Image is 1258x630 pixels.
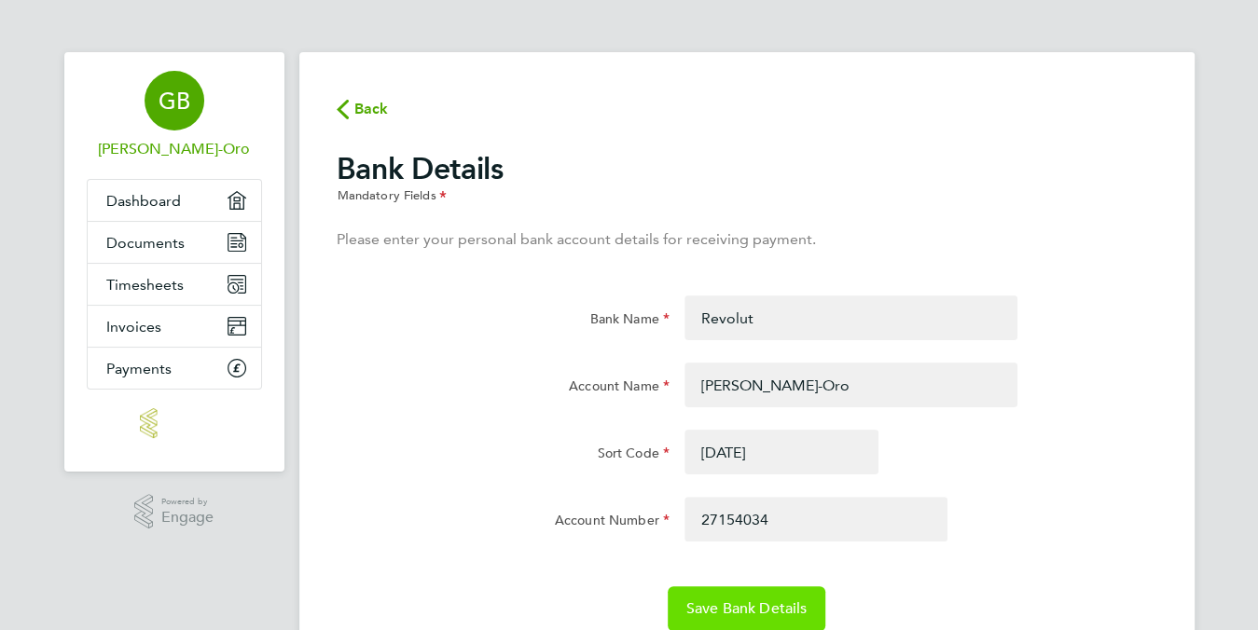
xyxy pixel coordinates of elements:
nav: Main navigation [64,52,284,472]
div: Mandatory Fields [337,187,1157,206]
img: manpower-logo-retina.png [140,408,207,438]
span: Dashboard [106,192,181,210]
a: Dashboard [88,180,261,221]
a: Timesheets [88,264,261,305]
span: Invoices [106,318,161,336]
a: Payments [88,348,261,389]
a: GB[PERSON_NAME]-Oro [87,71,262,160]
label: Account Number [555,512,670,534]
span: Engage [161,510,214,526]
h2: Bank Details [337,150,1157,206]
span: Grace Bello-Oro [87,138,262,160]
a: Invoices [88,306,261,347]
span: Timesheets [106,276,184,294]
a: Go to home page [87,408,262,438]
label: Sort Code [597,445,669,467]
span: Save Bank Details [686,599,808,618]
label: Account Name [569,377,670,400]
span: Documents [106,234,185,252]
button: Back [337,97,389,120]
span: Payments [106,360,172,377]
span: Back [354,98,389,120]
span: Powered by [161,494,214,510]
a: Powered byEngage [134,494,214,529]
p: Please enter your personal bank account details for receiving payment. [337,228,1157,251]
label: Bank Name [589,310,669,333]
span: GB [159,89,190,113]
a: Documents [88,222,261,263]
